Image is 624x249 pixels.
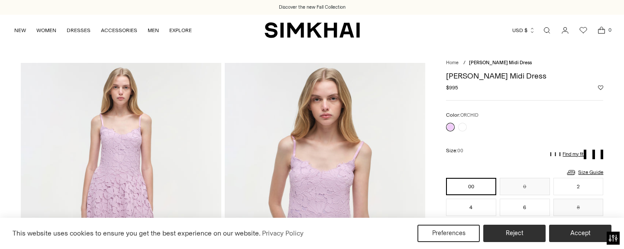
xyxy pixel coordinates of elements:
button: 00 [446,178,496,195]
a: WOMEN [36,21,56,40]
a: Discover the new Fall Collection [279,4,346,11]
a: Go to the account page [556,22,574,39]
a: Wishlist [575,22,592,39]
button: 0 [500,178,550,195]
span: 0 [606,26,614,34]
label: Color: [446,111,479,119]
a: EXPLORE [169,21,192,40]
a: Size Guide [566,167,603,178]
button: Accept [549,225,611,242]
h1: [PERSON_NAME] Midi Dress [446,72,604,80]
a: Privacy Policy (opens in a new tab) [261,227,305,240]
a: Open search modal [538,22,556,39]
span: [PERSON_NAME] Midi Dress [469,60,532,66]
a: Home [446,60,459,66]
button: USD $ [512,21,535,40]
a: NEW [14,21,26,40]
span: ORCHID [460,112,479,118]
span: This website uses cookies to ensure you get the best experience on our website. [13,229,261,237]
nav: breadcrumbs [446,59,604,67]
button: 6 [500,199,550,216]
button: 2 [553,178,604,195]
a: SIMKHAI [265,22,360,39]
button: Preferences [417,225,480,242]
a: ACCESSORIES [101,21,137,40]
span: 00 [457,148,463,154]
a: DRESSES [67,21,91,40]
button: Reject [483,225,546,242]
span: $995 [446,84,458,92]
div: / [463,59,466,67]
button: 8 [553,199,604,216]
label: Size: [446,147,463,155]
button: 4 [446,199,496,216]
button: Add to Wishlist [598,85,603,90]
a: Open cart modal [593,22,610,39]
a: MEN [148,21,159,40]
